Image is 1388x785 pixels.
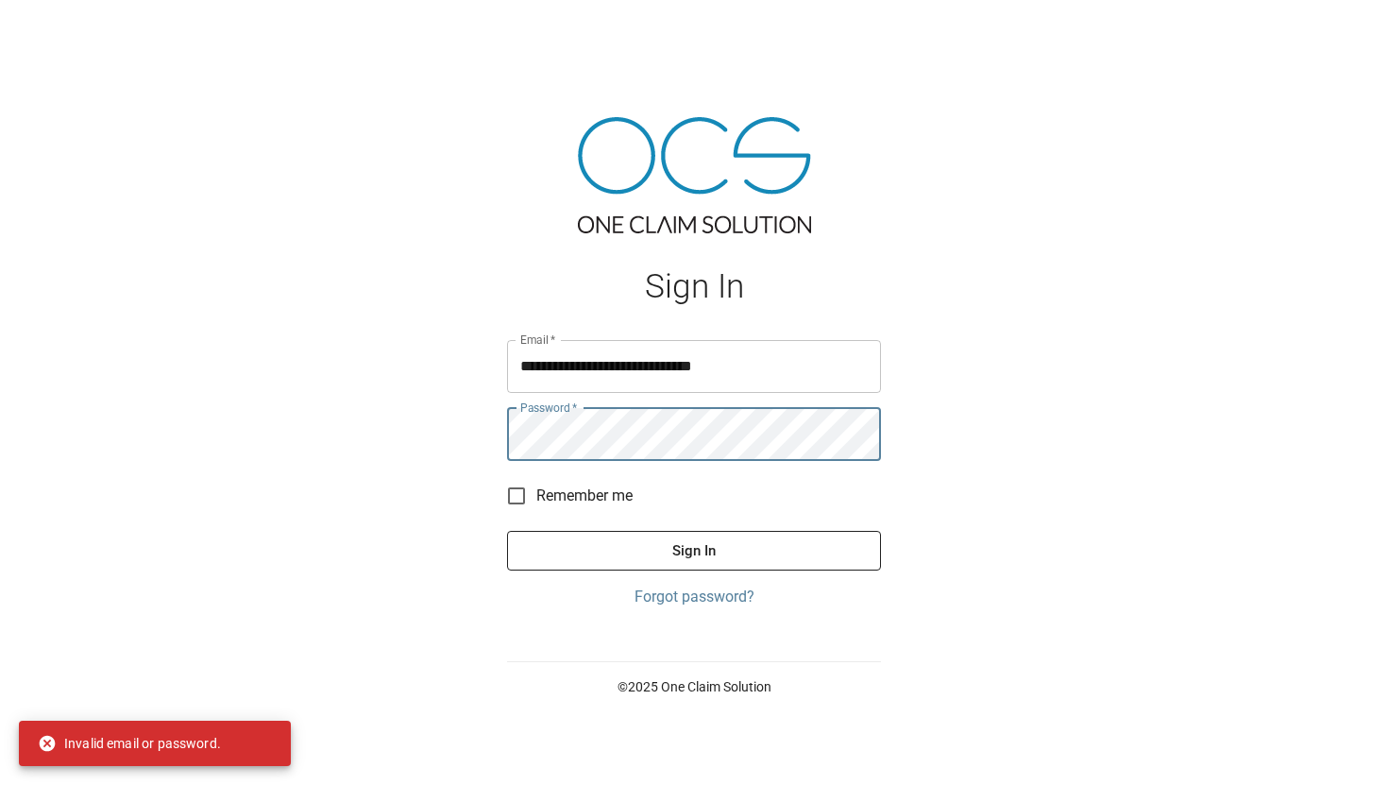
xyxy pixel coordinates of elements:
p: © 2025 One Claim Solution [507,677,881,696]
button: Sign In [507,531,881,571]
span: Remember me [536,485,633,507]
h1: Sign In [507,267,881,306]
div: Invalid email or password. [38,726,221,760]
a: Forgot password? [507,586,881,608]
img: ocs-logo-white-transparent.png [23,11,98,49]
label: Email [520,332,556,348]
img: ocs-logo-tra.png [578,117,811,233]
label: Password [520,400,577,416]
